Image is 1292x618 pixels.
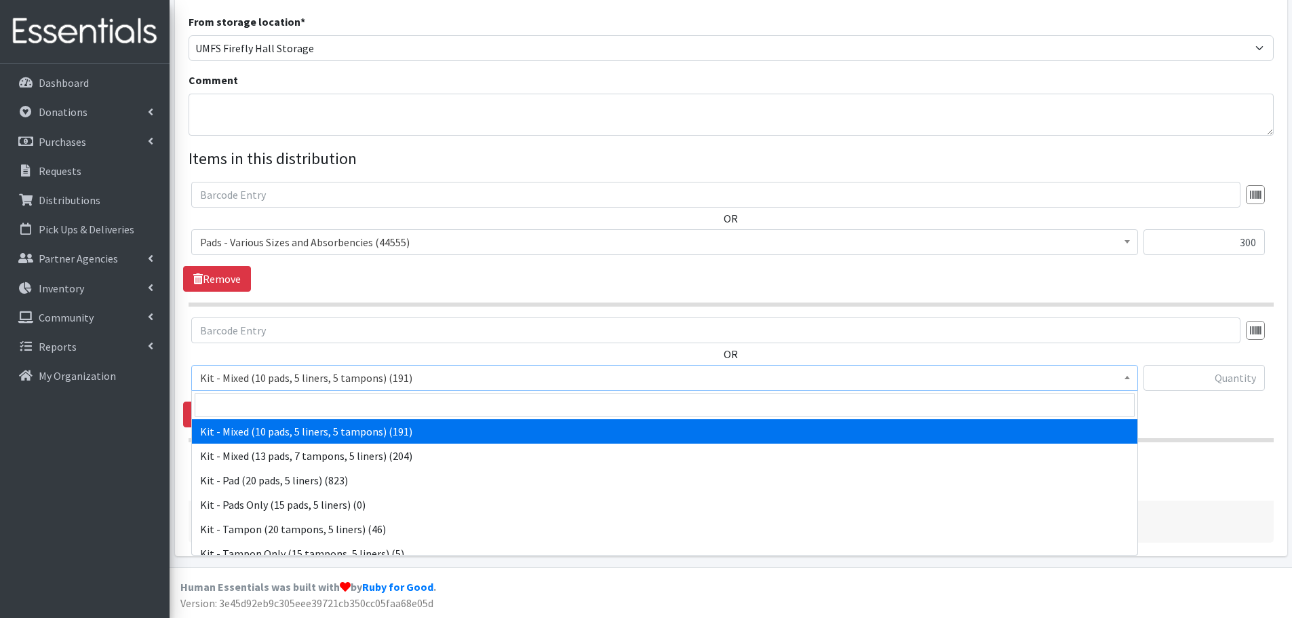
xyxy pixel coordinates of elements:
[5,69,164,96] a: Dashboard
[5,245,164,272] a: Partner Agencies
[189,14,305,30] label: From storage location
[5,304,164,331] a: Community
[192,468,1137,493] li: Kit - Pad (20 pads, 5 liners) (823)
[724,346,738,362] label: OR
[189,72,238,88] label: Comment
[200,368,1129,387] span: Kit - Mixed (10 pads, 5 liners, 5 tampons) (191)
[39,369,116,383] p: My Organization
[5,216,164,243] a: Pick Ups & Deliveries
[192,517,1137,541] li: Kit - Tampon (20 tampons, 5 liners) (46)
[5,275,164,302] a: Inventory
[191,365,1138,391] span: Kit - Mixed (10 pads, 5 liners, 5 tampons) (191)
[39,193,100,207] p: Distributions
[180,580,436,594] strong: Human Essentials was built with by .
[39,223,134,236] p: Pick Ups & Deliveries
[5,157,164,185] a: Requests
[300,15,305,28] abbr: required
[5,128,164,155] a: Purchases
[183,266,251,292] a: Remove
[5,9,164,54] img: HumanEssentials
[39,282,84,295] p: Inventory
[191,229,1138,255] span: Pads - Various Sizes and Absorbencies (44555)
[39,135,86,149] p: Purchases
[1143,365,1265,391] input: Quantity
[39,311,94,324] p: Community
[39,76,89,90] p: Dashboard
[200,233,1129,252] span: Pads - Various Sizes and Absorbencies (44555)
[5,362,164,389] a: My Organization
[1143,229,1265,255] input: Quantity
[39,252,118,265] p: Partner Agencies
[191,182,1240,208] input: Barcode Entry
[5,98,164,125] a: Donations
[5,187,164,214] a: Distributions
[39,105,87,119] p: Donations
[5,333,164,360] a: Reports
[192,444,1137,468] li: Kit - Mixed (13 pads, 7 tampons, 5 liners) (204)
[189,147,1274,171] legend: Items in this distribution
[192,419,1137,444] li: Kit - Mixed (10 pads, 5 liners, 5 tampons) (191)
[192,541,1137,566] li: Kit - Tampon Only (15 tampons, 5 liners) (5)
[192,493,1137,517] li: Kit - Pads Only (15 pads, 5 liners) (0)
[183,402,251,427] a: Remove
[724,210,738,227] label: OR
[180,596,433,610] span: Version: 3e45d92eb9c305eee39721cb350cc05faa68e05d
[191,317,1240,343] input: Barcode Entry
[39,164,81,178] p: Requests
[39,340,77,353] p: Reports
[362,580,433,594] a: Ruby for Good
